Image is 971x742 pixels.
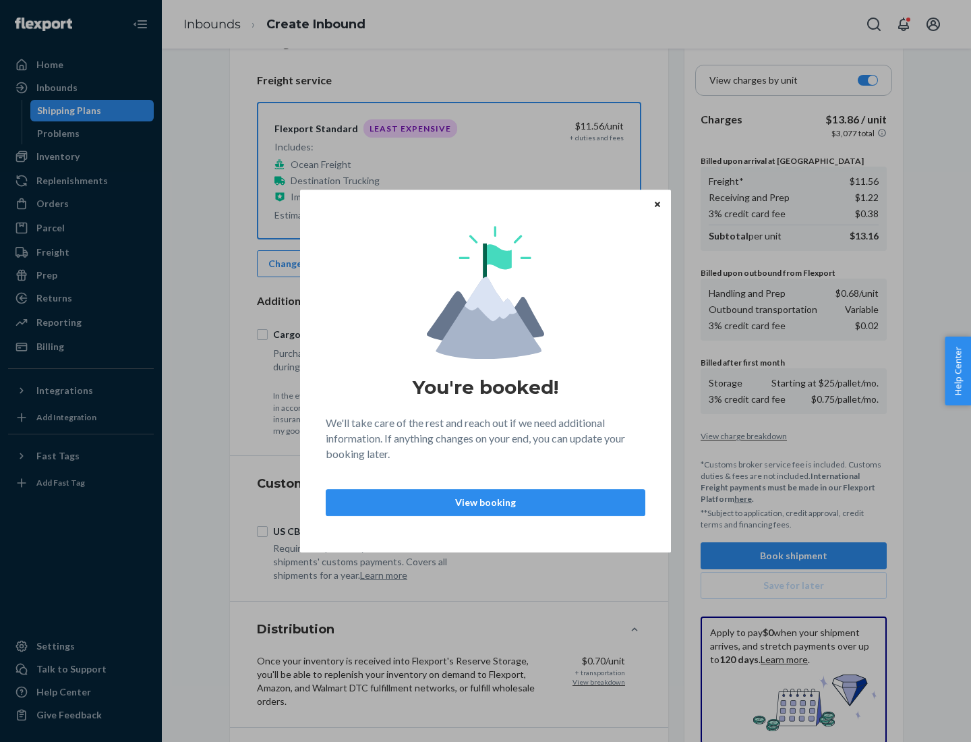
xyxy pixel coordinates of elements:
button: View booking [326,489,645,516]
img: svg+xml,%3Csvg%20viewBox%3D%220%200%20174%20197%22%20fill%3D%22none%22%20xmlns%3D%22http%3A%2F%2F... [427,226,544,359]
p: View booking [337,496,634,509]
h1: You're booked! [413,375,558,399]
p: We'll take care of the rest and reach out if we need additional information. If anything changes ... [326,416,645,462]
button: Close [651,196,664,211]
